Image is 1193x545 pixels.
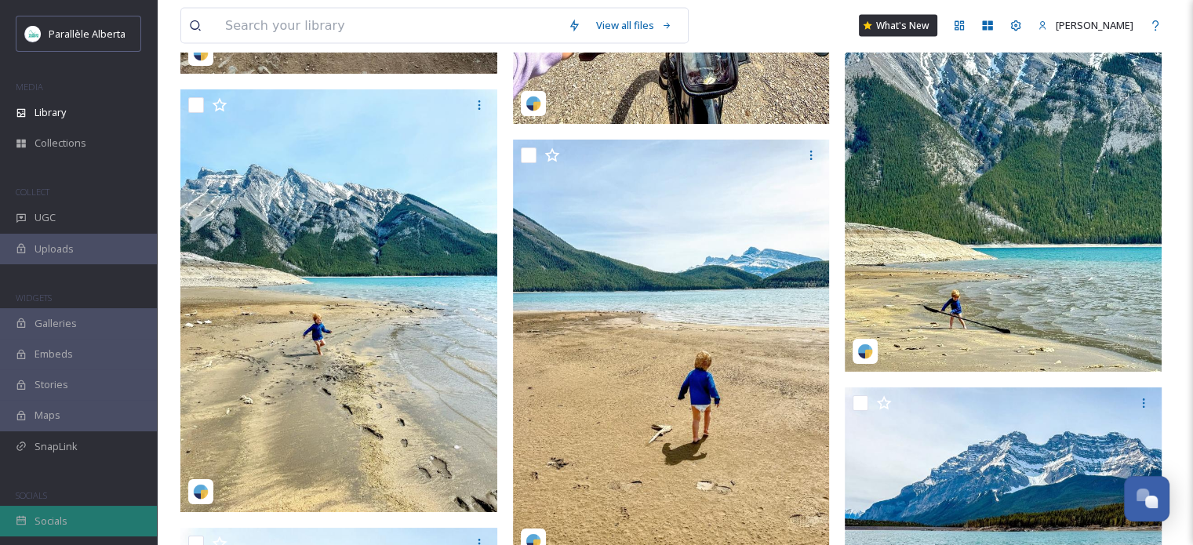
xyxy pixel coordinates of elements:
a: [PERSON_NAME] [1030,10,1141,41]
span: Socials [35,514,67,529]
input: Search your library [217,9,560,43]
span: Library [35,105,66,120]
span: [PERSON_NAME] [1056,18,1133,32]
span: UGC [35,210,56,225]
img: snapsea-logo.png [193,484,209,500]
a: What's New [859,15,937,37]
img: snapsea-logo.png [526,96,541,111]
button: Open Chat [1124,476,1169,521]
span: SnapLink [35,439,78,454]
img: geneviroy-17911962861155284.jpg [180,89,497,511]
span: WIDGETS [16,292,52,303]
span: Maps [35,408,60,423]
img: snapsea-logo.png [857,343,873,359]
a: View all files [588,10,680,41]
span: Embeds [35,347,73,362]
img: download.png [25,26,41,42]
span: Stories [35,377,68,392]
span: Galleries [35,316,77,331]
span: Uploads [35,242,74,256]
span: Parallèle Alberta [49,27,125,41]
span: SOCIALS [16,489,47,501]
span: Collections [35,136,86,151]
img: snapsea-logo.png [193,45,209,61]
span: COLLECT [16,186,49,198]
span: MEDIA [16,81,43,93]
